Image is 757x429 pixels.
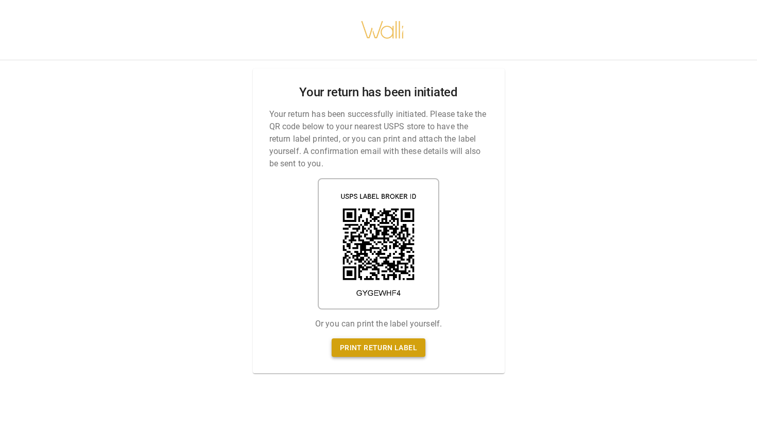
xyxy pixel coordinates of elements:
[360,8,405,52] img: walli-inc.myshopify.com
[318,178,439,310] img: shipping label qr code
[315,318,442,330] p: Or you can print the label yourself.
[332,338,425,357] a: Print return label
[299,85,458,100] h2: Your return has been initiated
[269,108,488,170] p: Your return has been successfully initiated. Please take the QR code below to your nearest USPS s...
